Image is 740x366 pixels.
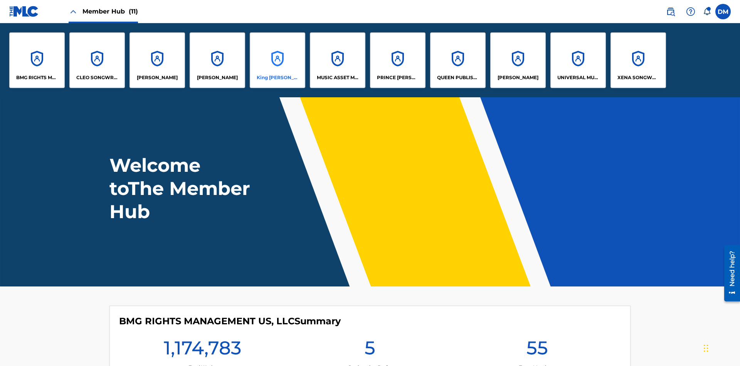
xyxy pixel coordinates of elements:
a: AccountsXENA SONGWRITER [610,32,666,88]
a: AccountsMUSIC ASSET MANAGEMENT (MAM) [310,32,365,88]
h1: 1,174,783 [164,336,241,364]
p: King McTesterson [257,74,299,81]
a: Public Search [663,4,678,19]
p: XENA SONGWRITER [617,74,659,81]
img: help [686,7,695,16]
div: Help [683,4,698,19]
a: AccountsBMG RIGHTS MANAGEMENT US, LLC [9,32,65,88]
p: EYAMA MCSINGER [197,74,238,81]
p: PRINCE MCTESTERSON [377,74,419,81]
div: Notifications [703,8,711,15]
p: ELVIS COSTELLO [137,74,178,81]
iframe: Resource Center [718,242,740,305]
span: (11) [129,8,138,15]
h1: 55 [526,336,548,364]
h1: 5 [365,336,375,364]
a: AccountsQUEEN PUBLISHA [430,32,486,88]
div: User Menu [715,4,731,19]
a: AccountsPRINCE [PERSON_NAME] [370,32,425,88]
p: QUEEN PUBLISHA [437,74,479,81]
p: BMG RIGHTS MANAGEMENT US, LLC [16,74,58,81]
p: UNIVERSAL MUSIC PUB GROUP [557,74,599,81]
a: Accounts[PERSON_NAME] [190,32,245,88]
div: Drag [704,337,708,360]
iframe: Chat Widget [701,329,740,366]
a: Accounts[PERSON_NAME] [129,32,185,88]
span: Member Hub [82,7,138,16]
img: search [666,7,675,16]
a: AccountsUNIVERSAL MUSIC PUB GROUP [550,32,606,88]
img: MLC Logo [9,6,39,17]
h4: BMG RIGHTS MANAGEMENT US, LLC [119,315,341,327]
a: Accounts[PERSON_NAME] [490,32,546,88]
a: AccountsCLEO SONGWRITER [69,32,125,88]
h1: Welcome to The Member Hub [109,154,254,223]
p: RONALD MCTESTERSON [498,74,538,81]
a: AccountsKing [PERSON_NAME] [250,32,305,88]
img: Close [69,7,78,16]
p: MUSIC ASSET MANAGEMENT (MAM) [317,74,359,81]
p: CLEO SONGWRITER [76,74,118,81]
